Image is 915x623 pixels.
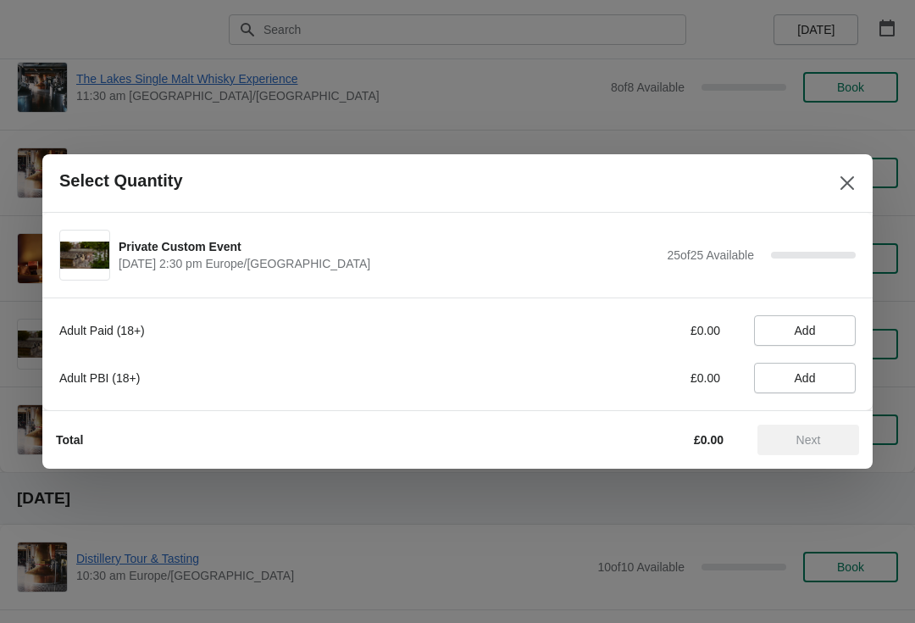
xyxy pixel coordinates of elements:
div: Adult Paid (18+) [59,322,530,339]
h2: Select Quantity [59,171,183,191]
button: Close [832,168,862,198]
span: Add [795,371,816,385]
div: Adult PBI (18+) [59,370,530,387]
span: [DATE] 2:30 pm Europe/[GEOGRAPHIC_DATA] [119,255,658,272]
span: Add [795,324,816,337]
img: Private Custom Event | | November 16 | 2:30 pm Europe/London [60,242,109,270]
span: 25 of 25 Available [667,248,754,262]
div: £0.00 [563,370,720,387]
strong: £0.00 [694,433,724,447]
strong: Total [56,433,83,447]
button: Add [754,315,856,346]
button: Add [754,363,856,393]
div: £0.00 [563,322,720,339]
span: Private Custom Event [119,238,658,255]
